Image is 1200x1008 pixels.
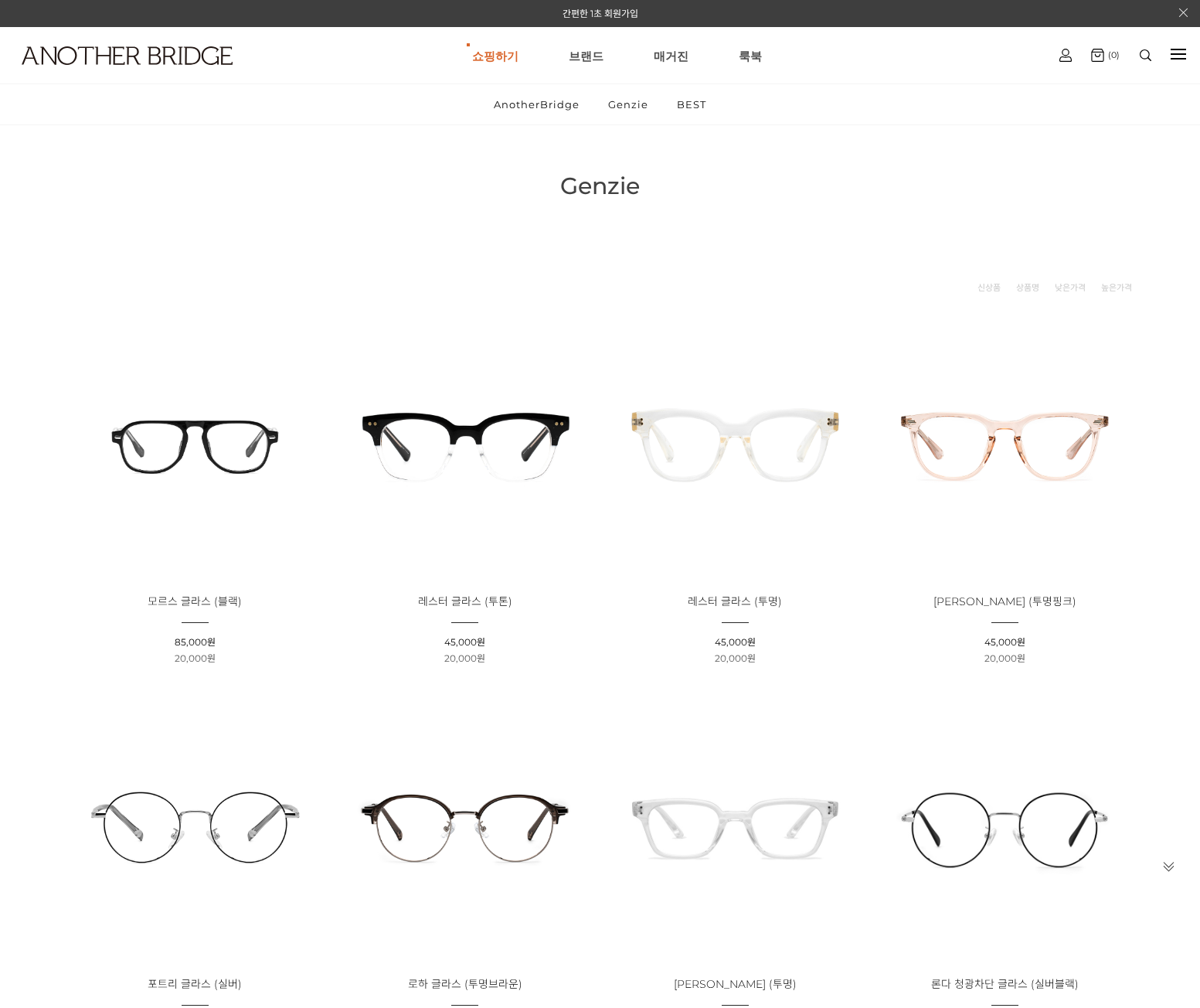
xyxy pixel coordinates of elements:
[933,596,1076,608] a: [PERSON_NAME] (투명핑크)
[931,979,1079,990] a: 론다 청광차단 글라스 (실버블랙)
[408,979,522,990] a: 로하 글라스 (투명브라운)
[664,84,719,124] a: BEST
[875,696,1134,955] img: 론다 청광차단 글라스 실버블랙 제품 이미지
[408,977,522,991] span: 로하 글라스 (투명브라운)
[1091,49,1104,62] img: cart
[66,696,325,955] img: 포트리 글라스 - 실버 안경 이미지
[175,636,216,648] span: 85,000원
[931,977,1079,991] span: 론다 청광차단 글라스 (실버블랙)
[1104,49,1120,60] span: (0)
[444,652,485,664] span: 20,000원
[977,280,1001,295] a: 신상품
[472,28,518,83] a: 쇼핑하기
[418,596,512,608] a: 레스터 글라스 (투톤)
[715,652,756,664] span: 20,000원
[595,84,661,124] a: Genzie
[674,977,797,991] span: [PERSON_NAME] (투명)
[715,636,756,648] span: 45,000원
[984,636,1025,648] span: 45,000원
[8,46,188,103] a: logo
[1055,280,1086,295] a: 낮은가격
[1140,49,1151,61] img: search
[688,596,782,608] a: 레스터 글라스 (투명)
[569,28,603,83] a: 브랜드
[1016,280,1039,295] a: 상품명
[418,594,512,608] span: 레스터 글라스 (투톤)
[148,594,242,608] span: 모르스 글라스 (블랙)
[148,596,242,608] a: 모르스 글라스 (블랙)
[984,652,1025,664] span: 20,000원
[933,594,1076,608] span: [PERSON_NAME] (투명핑크)
[1101,280,1132,295] a: 높은가격
[1091,49,1120,62] a: (0)
[654,28,688,83] a: 매거진
[481,84,593,124] a: AnotherBridge
[335,696,594,955] img: 로하 글라스 투명브라운 - 세련된 디자인의 안경 이미지
[335,315,594,574] img: 레스터 글라스 투톤 - 세련된 투톤 안경 제품 이미지
[606,696,865,955] img: 페르니 글라스 투명 제품 이미지
[688,594,782,608] span: 레스터 글라스 (투명)
[66,315,325,574] img: 모르스 글라스 블랙 - 블랙 컬러의 세련된 안경 이미지
[148,977,242,991] span: 포트리 글라스 (실버)
[148,979,242,990] a: 포트리 글라스 (실버)
[606,315,865,574] img: 레스터 글라스 - 투명 안경 제품 이미지
[444,636,485,648] span: 45,000원
[739,28,762,83] a: 룩북
[175,652,216,664] span: 20,000원
[1059,49,1072,62] img: cart
[875,315,1134,574] img: 애크런 글라스 - 투명핑크 안경 제품 이미지
[563,8,638,19] a: 간편한 1초 회원가입
[560,172,640,200] span: Genzie
[674,979,797,990] a: [PERSON_NAME] (투명)
[22,46,233,65] img: logo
